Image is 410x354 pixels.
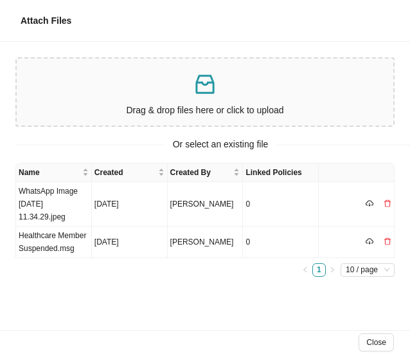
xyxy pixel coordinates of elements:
span: Name [19,166,80,179]
td: [DATE] [92,182,168,227]
span: Or select an existing file [164,137,278,152]
button: Close [359,333,394,351]
span: left [302,266,308,273]
span: Created By [170,166,231,179]
td: 0 [243,182,319,227]
span: right [329,266,335,273]
a: 1 [313,264,325,276]
th: Created By [168,163,244,182]
span: delete [384,200,391,207]
span: Created [94,166,156,179]
p: Drag & drop files here or click to upload [22,103,388,118]
td: WhatsApp Image [DATE] 11.34.29.jpeg [16,182,92,227]
div: Page Size [341,263,395,277]
th: Linked Policies [243,163,319,182]
th: Name [16,163,92,182]
button: right [326,263,339,277]
button: left [299,263,312,277]
span: [PERSON_NAME] [170,200,234,209]
th: Created [92,163,168,182]
span: 10 / page [346,264,389,276]
td: [DATE] [92,227,168,258]
span: inboxDrag & drop files here or click to upload [17,59,393,126]
li: Previous Page [299,263,312,277]
span: Attach Files [21,15,71,26]
td: Healthcare Member Suspended.msg [16,227,92,258]
span: [PERSON_NAME] [170,238,234,247]
li: 1 [312,263,326,277]
td: 0 [243,227,319,258]
li: Next Page [326,263,339,277]
span: cloud-download [366,200,373,207]
span: inbox [192,71,218,97]
span: delete [384,238,391,245]
span: Close [366,336,386,349]
span: cloud-download [366,238,373,245]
